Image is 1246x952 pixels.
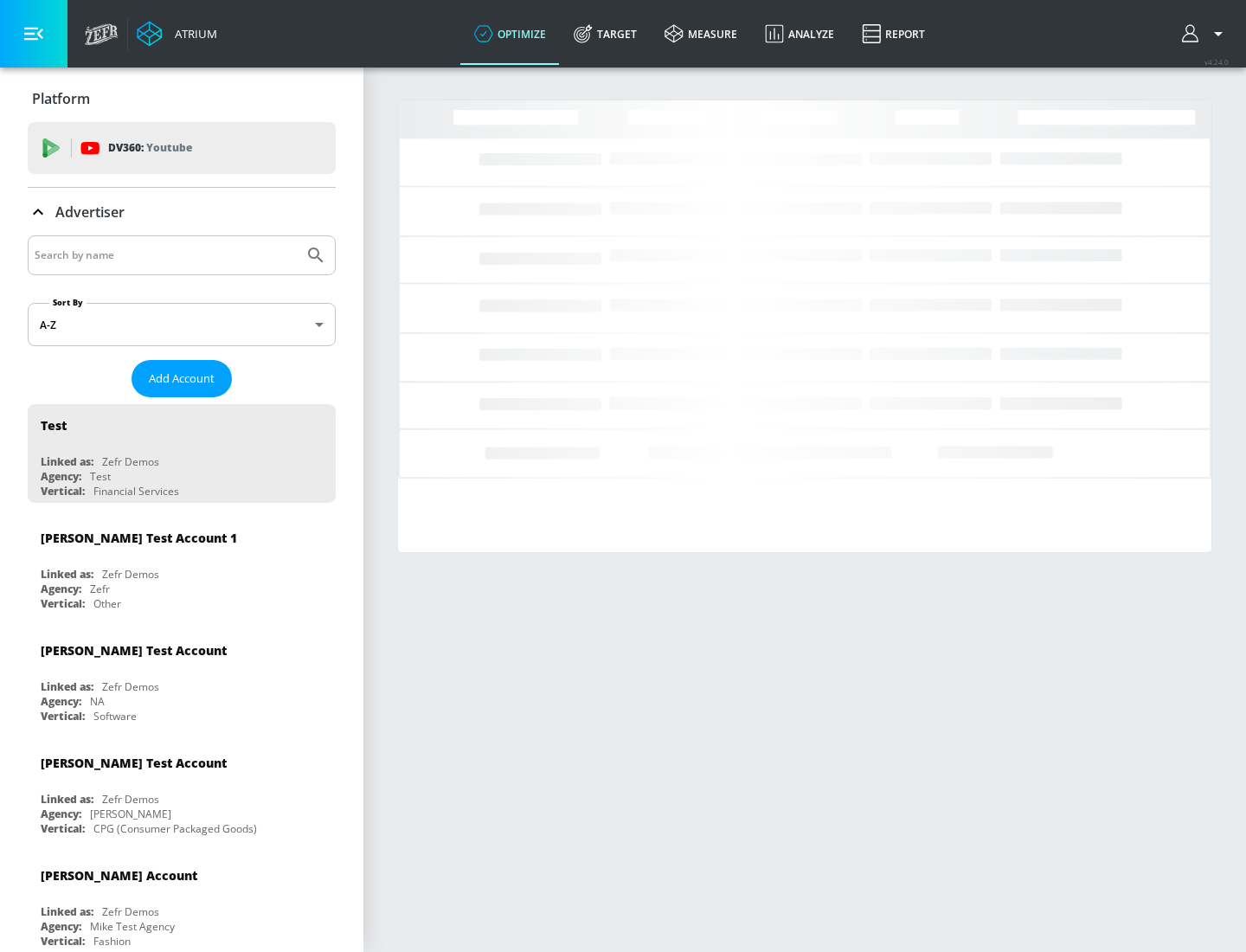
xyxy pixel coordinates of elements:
div: [PERSON_NAME] Test Account 1Linked as:Zefr DemosAgency:ZefrVertical:Other [28,517,336,615]
div: Vertical: [41,709,85,724]
div: Other [93,596,121,611]
p: Youtube [146,138,192,157]
div: Vertical: [41,821,85,836]
span: Add Account [149,369,215,389]
div: NA [90,694,105,709]
div: Test [90,469,111,484]
div: Financial Services [93,484,179,499]
p: Advertiser [55,203,125,222]
div: Zefr [90,582,110,596]
div: Agency: [41,694,81,709]
div: [PERSON_NAME] Test AccountLinked as:Zefr DemosAgency:[PERSON_NAME]Vertical:CPG (Consumer Packaged... [28,742,336,840]
div: Agency: [41,807,81,821]
div: Linked as: [41,904,93,919]
div: Mike Test Agency [90,919,175,934]
a: Analyze [751,3,848,65]
div: Agency: [41,919,81,934]
div: Vertical: [41,484,85,499]
div: Zefr Demos [102,904,159,919]
div: A-Z [28,303,336,346]
div: Zefr Demos [102,454,159,469]
a: Atrium [137,21,217,47]
button: Add Account [132,360,232,397]
div: Advertiser [28,188,336,236]
label: Sort By [49,297,87,308]
div: Vertical: [41,934,85,949]
div: DV360: Youtube [28,122,336,174]
div: Atrium [168,26,217,42]
div: Vertical: [41,596,85,611]
div: TestLinked as:Zefr DemosAgency:TestVertical:Financial Services [28,404,336,503]
div: Software [93,709,137,724]
div: Zefr Demos [102,792,159,807]
div: [PERSON_NAME] [90,807,171,821]
div: Agency: [41,582,81,596]
div: Agency: [41,469,81,484]
a: measure [651,3,751,65]
p: Platform [32,89,90,108]
div: [PERSON_NAME] Test Account 1 [41,530,237,546]
div: Zefr Demos [102,679,159,694]
p: DV360: [108,138,192,158]
a: Target [560,3,651,65]
div: [PERSON_NAME] Test AccountLinked as:Zefr DemosAgency:NAVertical:Software [28,629,336,728]
div: Fashion [93,934,131,949]
div: Linked as: [41,567,93,582]
a: optimize [460,3,560,65]
input: Search by name [35,244,297,267]
a: Report [848,3,939,65]
div: Linked as: [41,454,93,469]
div: [PERSON_NAME] Account [41,867,197,884]
div: Test [41,417,67,434]
div: [PERSON_NAME] Test Account [41,755,227,771]
div: Zefr Demos [102,567,159,582]
div: Linked as: [41,679,93,694]
span: v 4.24.0 [1204,57,1229,67]
div: CPG (Consumer Packaged Goods) [93,821,257,836]
div: [PERSON_NAME] Test Account [41,642,227,659]
div: Linked as: [41,792,93,807]
div: Platform [28,74,336,123]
